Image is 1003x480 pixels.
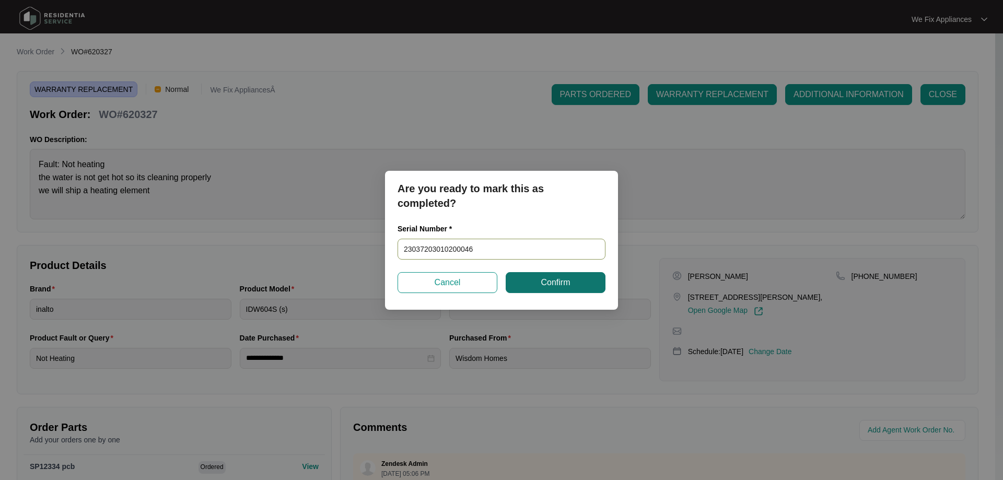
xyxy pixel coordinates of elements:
[398,272,497,293] button: Cancel
[398,181,605,196] p: Are you ready to mark this as
[541,276,570,289] span: Confirm
[506,272,605,293] button: Confirm
[435,276,461,289] span: Cancel
[398,196,605,210] p: completed?
[398,224,460,234] label: Serial Number *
